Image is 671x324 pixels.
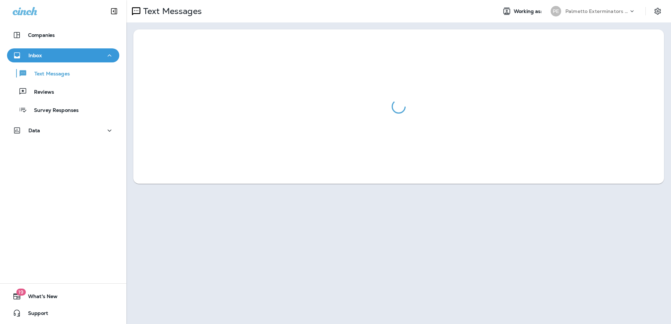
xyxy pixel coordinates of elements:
[7,102,119,117] button: Survey Responses
[27,107,79,114] p: Survey Responses
[7,48,119,62] button: Inbox
[565,8,629,14] p: Palmetto Exterminators LLC
[104,4,124,18] button: Collapse Sidebar
[7,289,119,303] button: 19What's New
[7,123,119,137] button: Data
[140,6,202,16] p: Text Messages
[7,28,119,42] button: Companies
[28,32,55,38] p: Companies
[28,53,42,58] p: Inbox
[27,89,54,96] p: Reviews
[7,84,119,99] button: Reviews
[28,128,40,133] p: Data
[514,8,544,14] span: Working as:
[21,310,48,319] span: Support
[551,6,561,16] div: PE
[21,293,58,302] span: What's New
[651,5,664,18] button: Settings
[27,71,70,77] p: Text Messages
[7,306,119,320] button: Support
[16,289,26,296] span: 19
[7,66,119,81] button: Text Messages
